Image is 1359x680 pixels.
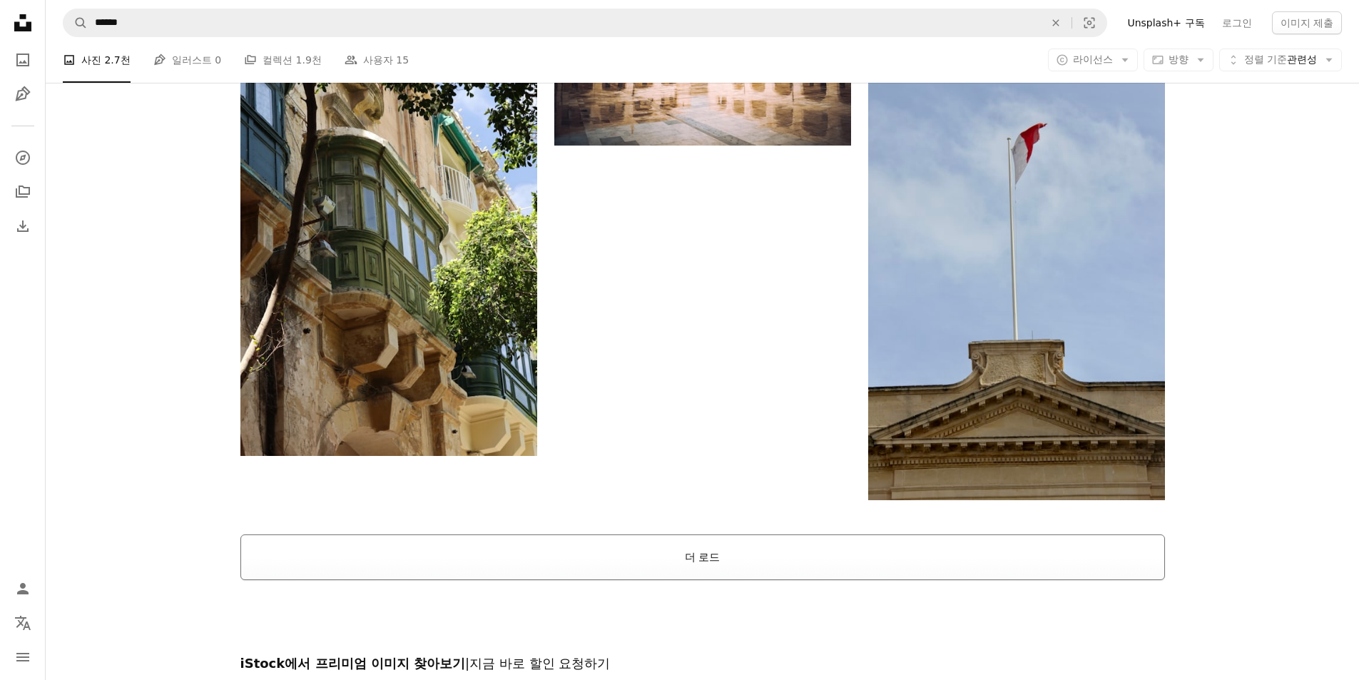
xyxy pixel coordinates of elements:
[244,37,322,83] a: 컬렉션 1.9천
[215,52,221,68] span: 0
[868,55,1165,500] img: 하늘 배경이 있는 건물 위에 있는 깃발
[1144,49,1213,71] button: 방향
[296,52,322,68] span: 1.9천
[9,609,37,637] button: 언어
[1213,11,1261,34] a: 로그인
[9,574,37,603] a: 로그인 / 가입
[396,52,409,68] span: 15
[9,9,37,40] a: 홈 — Unsplash
[240,534,1165,580] button: 더 로드
[1073,54,1113,65] span: 라이선스
[1040,9,1072,36] button: 삭제
[9,212,37,240] a: 다운로드 내역
[1244,53,1317,67] span: 관련성
[465,656,610,671] span: | 지금 바로 할인 요청하기
[1048,49,1138,71] button: 라이선스
[1219,49,1342,71] button: 정렬 기준관련성
[9,143,37,172] a: 탐색
[63,9,88,36] button: Unsplash 검색
[9,46,37,74] a: 사진
[1272,11,1342,34] button: 이미지 제출
[240,227,537,240] a: 앞에 나무가 있는 고층 건물
[240,655,1165,672] h2: iStock에서 프리미엄 이미지 찾아보기
[153,37,221,83] a: 일러스트 0
[240,11,537,456] img: 앞에 나무가 있는 고층 건물
[868,270,1165,283] a: 하늘 배경이 있는 건물 위에 있는 깃발
[345,37,409,83] a: 사용자 15
[9,643,37,671] button: 메뉴
[1119,11,1213,34] a: Unsplash+ 구독
[1244,54,1287,65] span: 정렬 기준
[9,178,37,206] a: 컬렉션
[1072,9,1106,36] button: 시각적 검색
[9,80,37,108] a: 일러스트
[1169,54,1189,65] span: 방향
[63,9,1107,37] form: 사이트 전체에서 이미지 찾기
